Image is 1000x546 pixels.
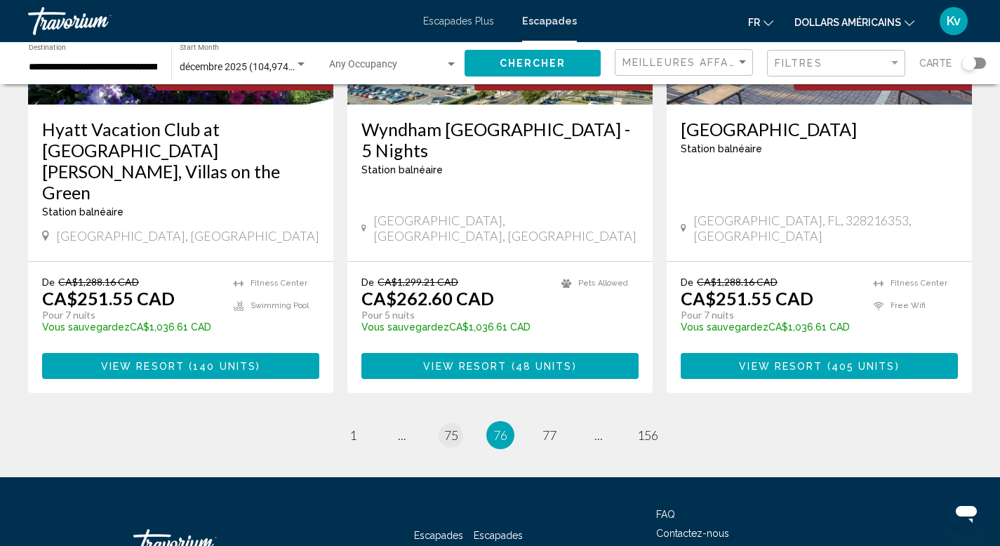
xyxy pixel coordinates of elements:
button: Changer de langue [748,12,773,32]
ul: Pagination [28,421,972,449]
span: Fitness Center [891,279,947,288]
span: Station balnéaire [42,206,124,218]
span: Station balnéaire [361,164,443,175]
span: Vous sauvegardez [42,321,130,333]
p: CA$1,036.61 CAD [681,321,860,333]
span: Vous sauvegardez [681,321,768,333]
span: 405 units [832,361,895,372]
span: [GEOGRAPHIC_DATA], FL, 328216353, [GEOGRAPHIC_DATA] [693,213,958,244]
button: View Resort(405 units) [681,353,958,379]
p: CA$251.55 CAD [681,288,813,309]
mat-select: Sort by [622,57,749,69]
span: 48 units [516,361,573,372]
iframe: Bouton de lancement de la fenêtre de messagerie [944,490,989,535]
a: Contactez-nous [656,528,729,539]
span: 156 [637,427,658,443]
span: [GEOGRAPHIC_DATA], [GEOGRAPHIC_DATA] [56,228,319,244]
p: CA$262.60 CAD [361,288,494,309]
span: CA$1,288.16 CAD [58,276,139,288]
span: Vous sauvegardez [361,321,449,333]
span: Free Wifi [891,301,926,310]
p: Pour 5 nuits [361,309,547,321]
span: ( ) [185,361,260,372]
span: Carte [919,53,952,73]
p: Pour 7 nuits [681,309,860,321]
a: Travorium [28,7,409,35]
span: CA$1,288.16 CAD [697,276,778,288]
span: Station balnéaire [681,143,762,154]
span: De [42,276,55,288]
button: View Resort(48 units) [361,353,639,379]
button: View Resort(140 units) [42,353,319,379]
p: CA$1,036.61 CAD [361,321,547,333]
button: Filter [767,49,905,78]
span: décembre 2025 (104,974 units available) [180,61,356,72]
span: 75 [444,427,458,443]
a: [GEOGRAPHIC_DATA] [681,119,958,140]
button: Menu utilisateur [935,6,972,36]
span: Swimming Pool [251,301,309,310]
span: View Resort [423,361,507,372]
span: Pets Allowed [578,279,628,288]
span: ... [398,427,406,443]
span: De [361,276,374,288]
button: Chercher [465,50,601,76]
font: Kv [947,13,961,28]
span: Chercher [500,58,566,69]
span: ( ) [822,361,899,372]
a: Escapades Plus [423,15,494,27]
a: Wyndham [GEOGRAPHIC_DATA] - 5 Nights [361,119,639,161]
span: CA$1,299.21 CAD [378,276,458,288]
font: fr [748,17,760,28]
p: CA$1,036.61 CAD [42,321,220,333]
span: Fitness Center [251,279,307,288]
span: Meilleures affaires [622,57,755,68]
span: [GEOGRAPHIC_DATA], [GEOGRAPHIC_DATA], [GEOGRAPHIC_DATA] [373,213,639,244]
span: De [681,276,693,288]
span: 76 [493,427,507,443]
p: CA$251.55 CAD [42,288,175,309]
span: 1 [349,427,356,443]
a: Escapades [522,15,577,27]
span: View Resort [101,361,185,372]
span: Filtres [775,58,822,69]
p: Pour 7 nuits [42,309,220,321]
span: View Resort [739,361,822,372]
font: dollars américains [794,17,901,28]
span: ( ) [507,361,576,372]
a: Hyatt Vacation Club at [GEOGRAPHIC_DATA][PERSON_NAME], Villas on the Green [42,119,319,203]
a: FAQ [656,509,675,520]
span: 77 [542,427,556,443]
button: Changer de devise [794,12,914,32]
span: 140 units [193,361,256,372]
span: ... [594,427,603,443]
a: Escapades [414,530,463,541]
